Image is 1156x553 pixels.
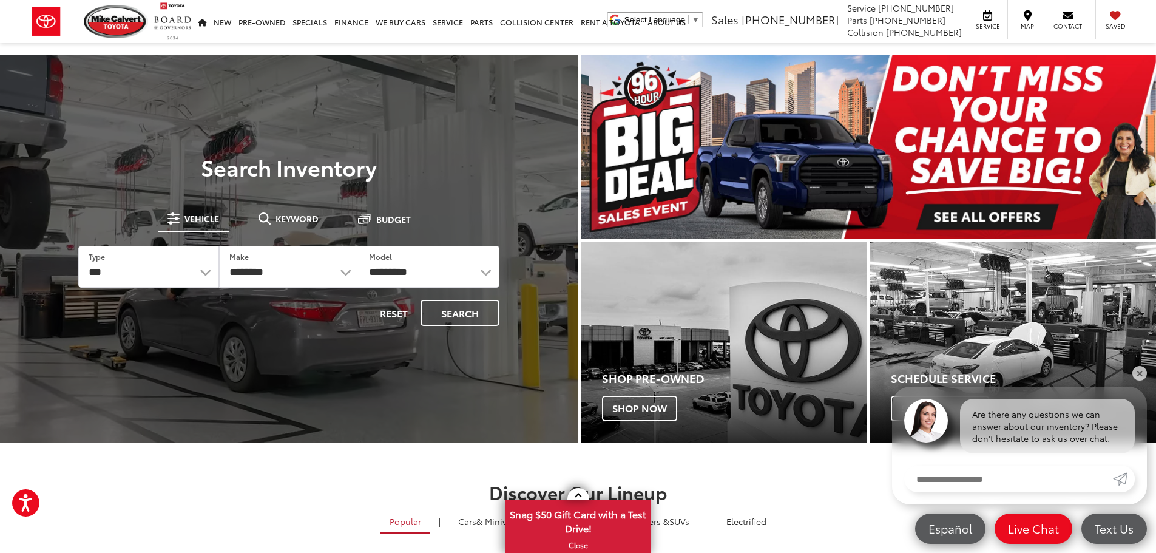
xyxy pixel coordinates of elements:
[891,373,1156,385] h4: Schedule Service
[581,242,867,443] div: Toyota
[904,399,948,443] img: Agent profile photo
[870,242,1156,443] div: Toyota
[370,300,418,326] button: Reset
[184,214,219,223] span: Vehicle
[369,251,392,262] label: Model
[847,2,876,14] span: Service
[89,251,105,262] label: Type
[915,514,985,544] a: Español
[742,12,839,27] span: [PHONE_NUMBER]
[1089,521,1140,536] span: Text Us
[847,26,884,38] span: Collision
[886,26,962,38] span: [PHONE_NUMBER]
[692,15,700,24] span: ▼
[449,511,526,532] a: Cars
[1081,514,1147,544] a: Text Us
[1113,466,1135,492] a: Submit
[878,2,954,14] span: [PHONE_NUMBER]
[870,14,945,26] span: [PHONE_NUMBER]
[602,396,677,421] span: Shop Now
[380,511,430,534] a: Popular
[995,514,1072,544] a: Live Chat
[581,242,867,443] a: Shop Pre-Owned Shop Now
[847,14,867,26] span: Parts
[229,251,249,262] label: Make
[1014,22,1041,30] span: Map
[922,521,978,536] span: Español
[870,242,1156,443] a: Schedule Service Schedule Now
[602,373,867,385] h4: Shop Pre-Owned
[150,482,1006,502] h2: Discover Our Lineup
[711,12,739,27] span: Sales
[904,466,1113,492] input: Enter your message
[1102,22,1129,30] span: Saved
[436,515,444,528] li: |
[275,214,319,223] span: Keyword
[704,515,712,528] li: |
[717,511,776,532] a: Electrified
[421,300,499,326] button: Search
[507,501,650,538] span: Snag $50 Gift Card with a Test Drive!
[1053,22,1082,30] span: Contact
[607,511,698,532] a: SUVs
[51,155,527,179] h3: Search Inventory
[1002,521,1065,536] span: Live Chat
[476,515,517,528] span: & Minivan
[376,215,411,223] span: Budget
[974,22,1001,30] span: Service
[84,5,148,38] img: Mike Calvert Toyota
[891,396,989,421] span: Schedule Now
[960,399,1135,453] div: Are there any questions we can answer about our inventory? Please don't hesitate to ask us over c...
